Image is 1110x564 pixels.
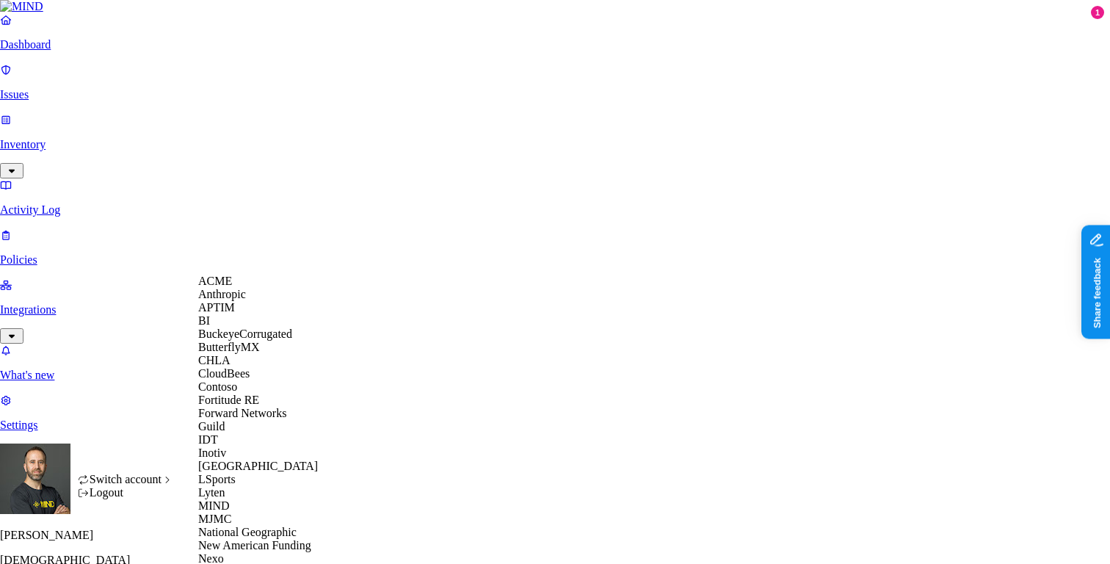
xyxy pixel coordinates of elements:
span: National Geographic [198,526,297,538]
span: Lyten [198,486,225,499]
span: Forward Networks [198,407,286,419]
span: BuckeyeCorrugated [198,328,292,340]
span: Guild [198,420,225,433]
span: [GEOGRAPHIC_DATA] [198,460,318,472]
span: Switch account [90,473,162,485]
div: Logout [78,486,174,499]
span: MIND [198,499,230,512]
span: CloudBees [198,367,250,380]
span: Inotiv [198,446,226,459]
span: ACME [198,275,232,287]
span: IDT [198,433,218,446]
span: LSports [198,473,236,485]
span: MJMC [198,513,231,525]
span: New American Funding [198,539,311,552]
span: BI [198,314,210,327]
span: APTIM [198,301,235,314]
span: ButterflyMX [198,341,260,353]
span: Anthropic [198,288,246,300]
span: Fortitude RE [198,394,259,406]
span: CHLA [198,354,231,366]
span: Contoso [198,380,237,393]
